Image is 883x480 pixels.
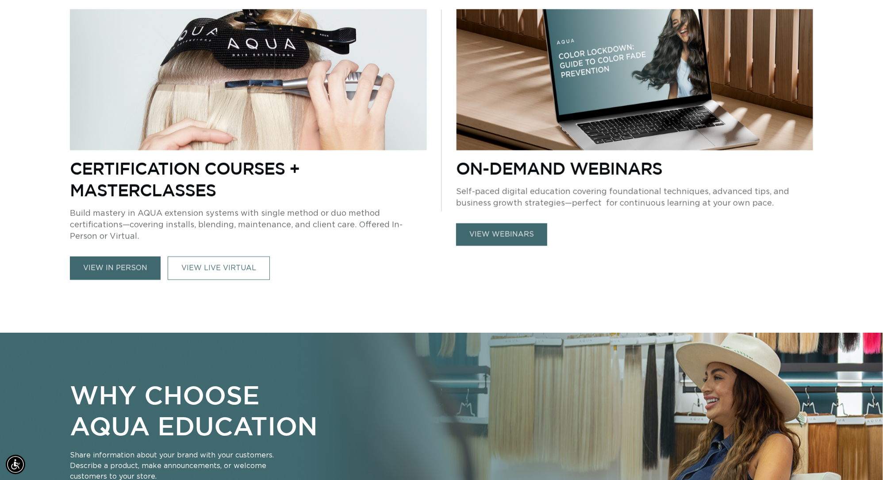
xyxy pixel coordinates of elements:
[168,257,270,280] a: VIEW LIVE VIRTUAL
[70,208,427,242] p: Build mastery in AQUA extension systems with single method or duo method certifications—covering ...
[6,455,25,474] div: Accessibility Menu
[456,186,813,209] p: Self-paced digital education covering foundational techniques, advanced tips, and business growth...
[456,157,813,179] p: On-Demand Webinars
[70,257,161,280] a: view in person
[456,223,547,246] a: view webinars
[70,157,427,201] p: Certification Courses + Masterclasses
[70,380,318,442] p: WHY CHOOSE AQUA EDUCATION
